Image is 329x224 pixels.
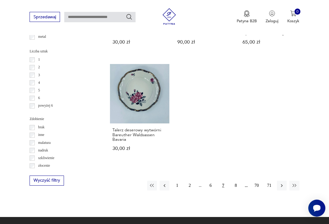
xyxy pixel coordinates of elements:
[38,57,40,63] p: 1
[38,140,51,146] p: malatura
[30,48,97,55] p: Liczba sztuk
[206,181,215,190] button: 6
[237,10,257,24] button: Patyna B2B
[38,95,40,101] p: 6
[237,10,257,24] a: Ikona medaluPatyna B2B
[266,18,278,24] p: Zaloguj
[264,181,274,190] button: 71
[112,40,167,44] p: 30,00 zł
[38,34,46,40] p: metal
[242,40,297,44] p: 65,00 zł
[290,10,296,16] img: Ikona koszyka
[38,64,40,70] p: 2
[30,116,97,122] p: Zdobienie
[112,146,167,151] p: 30,00 zł
[38,42,48,48] p: plastik
[218,181,228,190] button: 7
[38,80,40,86] p: 4
[30,176,64,186] button: Wyczyść filtry
[177,40,232,44] p: 90,00 zł
[244,10,250,17] img: Ikona medalu
[269,10,275,16] img: Ikonka użytkownika
[295,9,301,15] div: 0
[112,128,167,142] h3: Talerz deserowy wytwórni Bareuther Waldsassen Bavaria
[172,181,182,190] button: 1
[231,181,241,190] button: 8
[287,10,299,24] button: 0Koszyk
[308,200,325,217] iframe: Smartsupp widget button
[112,26,167,36] h3: Talerzyk deserowy wytwórni Bone China
[177,26,232,36] h3: [PERSON_NAME] & [PERSON_NAME]
[30,12,60,22] button: Sprzedawaj
[38,87,40,94] p: 5
[185,181,195,190] button: 2
[159,8,179,25] img: Patyna - sklep z meblami i dekoracjami vintage
[242,26,297,36] h3: Patera renomowanej wytwórni Furstenberg
[110,64,169,162] a: Talerz deserowy wytwórni Bareuther Waldsassen BavariaTalerz deserowy wytwórni Bareuther Waldsasse...
[38,72,40,78] p: 3
[237,18,257,24] p: Patyna B2B
[38,148,48,154] p: nadruk
[287,18,299,24] p: Koszyk
[30,16,60,19] a: Sprzedawaj
[38,132,44,138] p: inne
[126,13,133,20] button: Szukaj
[38,103,53,109] p: powyżej 6
[252,181,261,190] button: 70
[38,155,54,161] p: szkliwienie
[38,124,44,130] p: brak
[266,10,278,24] button: Zaloguj
[38,163,50,169] p: złocenie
